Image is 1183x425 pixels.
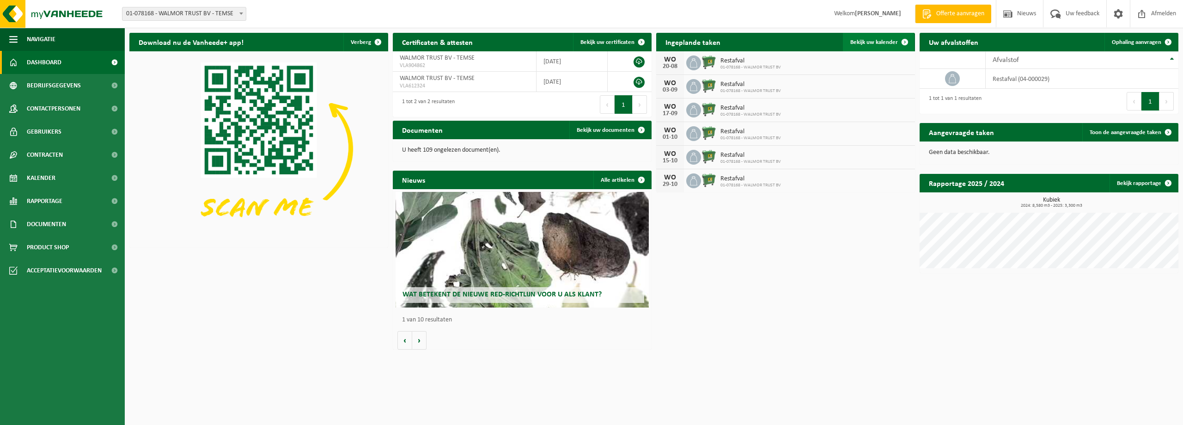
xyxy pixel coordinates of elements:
span: Afvalstof [993,56,1019,64]
img: WB-0660-HPE-GN-01 [701,78,717,93]
span: Contactpersonen [27,97,80,120]
span: Bekijk uw kalender [850,39,898,45]
span: VLA612324 [400,82,529,90]
span: Restafval [720,105,781,112]
a: Offerte aanvragen [915,5,991,23]
span: Acceptatievoorwaarden [27,259,102,282]
span: 01-078168 - WALMOR TRUST BV [720,136,781,141]
span: Bedrijfsgegevens [27,74,81,97]
div: WO [661,174,679,181]
h2: Download nu de Vanheede+ app! [129,33,253,51]
h2: Aangevraagde taken [920,123,1003,141]
span: Toon de aangevraagde taken [1090,129,1161,136]
h2: Documenten [393,121,452,139]
h2: Certificaten & attesten [393,33,482,51]
button: Previous [600,95,615,114]
span: 01-078168 - WALMOR TRUST BV [720,112,781,117]
p: 1 van 10 resultaten [402,317,647,323]
h2: Rapportage 2025 / 2024 [920,174,1013,192]
span: Rapportage [27,190,62,213]
span: Dashboard [27,51,61,74]
img: WB-0660-HPE-GN-01 [701,148,717,164]
span: Product Shop [27,236,69,259]
span: 2024: 8,580 m3 - 2025: 3,300 m3 [924,203,1178,208]
img: Download de VHEPlus App [129,51,388,246]
span: Bekijk uw certificaten [580,39,634,45]
div: WO [661,103,679,111]
div: 29-10 [661,181,679,188]
span: Gebruikers [27,120,61,143]
a: Bekijk uw documenten [569,121,651,139]
td: [DATE] [537,51,608,72]
td: [DATE] [537,72,608,92]
a: Bekijk uw kalender [843,33,914,51]
span: 01-078168 - WALMOR TRUST BV [720,159,781,165]
span: 01-078168 - WALMOR TRUST BV [720,183,781,188]
div: 20-08 [661,63,679,70]
button: 1 [1141,92,1159,111]
div: WO [661,80,679,87]
div: WO [661,150,679,158]
button: 1 [615,95,633,114]
div: 01-10 [661,134,679,141]
span: Documenten [27,213,66,236]
span: 01-078168 - WALMOR TRUST BV - TEMSE [122,7,246,21]
span: Kalender [27,166,55,190]
button: Verberg [343,33,387,51]
h2: Uw afvalstoffen [920,33,988,51]
img: WB-0660-HPE-GN-01 [701,125,717,141]
div: 1 tot 1 van 1 resultaten [924,91,982,111]
span: VLA904862 [400,62,529,69]
span: WALMOR TRUST BV - TEMSE [400,75,475,82]
h3: Kubiek [924,197,1178,208]
div: WO [661,127,679,134]
h2: Ingeplande taken [656,33,730,51]
div: 17-09 [661,111,679,117]
span: Restafval [720,57,781,65]
button: Previous [1127,92,1141,111]
span: Restafval [720,81,781,88]
button: Next [633,95,647,114]
span: 01-078168 - WALMOR TRUST BV [720,65,781,70]
img: WB-0660-HPE-GN-01 [701,101,717,117]
h2: Nieuws [393,171,434,189]
span: Offerte aanvragen [934,9,987,18]
span: Restafval [720,152,781,159]
a: Wat betekent de nieuwe RED-richtlijn voor u als klant? [396,192,649,308]
div: 03-09 [661,87,679,93]
a: Bekijk rapportage [1110,174,1177,192]
a: Alle artikelen [593,171,651,189]
div: 15-10 [661,158,679,164]
span: Bekijk uw documenten [577,127,634,133]
span: Contracten [27,143,63,166]
button: Vorige [397,331,412,350]
td: restafval (04-000029) [986,69,1178,89]
a: Toon de aangevraagde taken [1082,123,1177,142]
a: Ophaling aanvragen [1104,33,1177,51]
span: Restafval [720,128,781,136]
span: Ophaling aanvragen [1112,39,1161,45]
p: Geen data beschikbaar. [929,149,1169,156]
span: Restafval [720,175,781,183]
span: Wat betekent de nieuwe RED-richtlijn voor u als klant? [402,291,602,298]
button: Next [1159,92,1174,111]
img: WB-0660-HPE-GN-01 [701,172,717,188]
button: Volgende [412,331,427,350]
span: Navigatie [27,28,55,51]
strong: [PERSON_NAME] [855,10,901,17]
div: 1 tot 2 van 2 resultaten [397,94,455,115]
img: WB-0660-HPE-GN-01 [701,54,717,70]
span: 01-078168 - WALMOR TRUST BV - TEMSE [122,7,246,20]
span: Verberg [351,39,371,45]
p: U heeft 109 ongelezen document(en). [402,147,642,154]
span: WALMOR TRUST BV - TEMSE [400,55,475,62]
a: Bekijk uw certificaten [573,33,651,51]
div: WO [661,56,679,63]
span: 01-078168 - WALMOR TRUST BV [720,88,781,94]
